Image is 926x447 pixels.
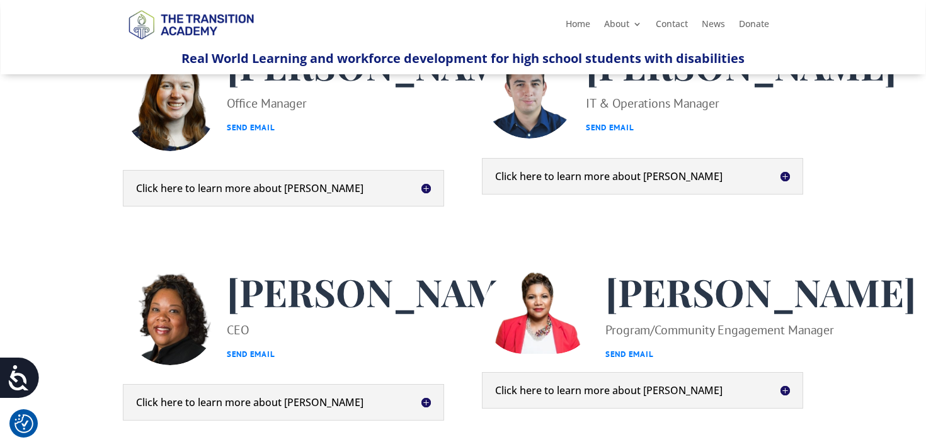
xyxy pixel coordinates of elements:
[495,385,790,395] h5: Click here to learn more about [PERSON_NAME]
[586,92,896,139] p: IT & Operations Manager
[136,397,431,407] h5: Click here to learn more about [PERSON_NAME]
[181,50,745,67] span: Real World Learning and workforce development for high school students with disabilities
[605,349,654,359] a: Send Email
[123,2,259,47] img: TTA Brand_TTA Primary Logo_Horizontal_Light BG
[739,20,769,33] a: Donate
[136,183,431,193] h5: Click here to learn more about [PERSON_NAME]
[495,171,790,181] h5: Click here to learn more about [PERSON_NAME]
[14,414,33,433] button: Cookie Settings
[656,20,688,33] a: Contact
[227,349,275,359] a: Send Email
[227,319,537,366] div: CEO
[123,37,259,49] a: Logo-Noticias
[14,414,33,433] img: Revisit consent button
[586,122,634,133] a: Send Email
[227,92,537,139] p: Office Manager
[605,319,916,378] p: Program/Community Engagement Manager
[702,20,725,33] a: News
[123,44,217,151] img: Heather Jackson
[566,20,590,33] a: Home
[605,266,916,317] span: [PERSON_NAME]
[604,20,642,33] a: About
[227,266,537,317] span: [PERSON_NAME]
[227,122,275,133] a: Send Email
